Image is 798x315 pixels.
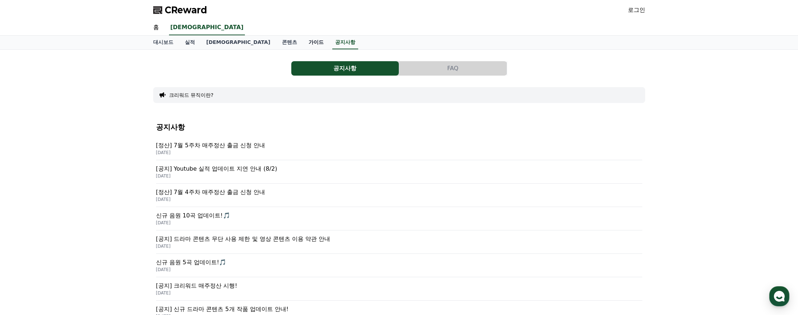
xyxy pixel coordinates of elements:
a: [공지] Youtube 실적 업데이트 지연 안내 (8/2) [DATE] [156,160,642,184]
p: 신규 음원 10곡 업데이트!🎵 [156,211,642,220]
p: [DATE] [156,197,642,202]
p: [정산] 7월 4주차 매주정산 출금 신청 안내 [156,188,642,197]
span: 설정 [111,239,120,245]
p: [공지] 신규 드라마 콘텐츠 5개 작품 업데이트 안내! [156,305,642,314]
button: 공지사항 [291,61,399,76]
a: 신규 음원 5곡 업데이트!🎵 [DATE] [156,254,642,277]
a: 콘텐츠 [276,36,303,49]
a: 가이드 [303,36,329,49]
a: 홈 [147,20,165,35]
p: [공지] 드라마 콘텐츠 무단 사용 제한 및 영상 콘텐츠 이용 약관 안내 [156,235,642,243]
a: CReward [153,4,207,16]
p: [공지] Youtube 실적 업데이트 지연 안내 (8/2) [156,165,642,173]
a: 홈 [2,228,47,246]
span: CReward [165,4,207,16]
span: 대화 [66,239,74,245]
p: [DATE] [156,267,642,273]
p: 신규 음원 5곡 업데이트!🎵 [156,258,642,267]
button: FAQ [399,61,507,76]
p: [DATE] [156,173,642,179]
p: [공지] 크리워드 매주정산 시행! [156,282,642,290]
p: [DATE] [156,243,642,249]
p: [정산] 7월 5주차 매주정산 출금 신청 안내 [156,141,642,150]
a: [DEMOGRAPHIC_DATA] [169,20,245,35]
p: [DATE] [156,150,642,156]
a: 대시보드 [147,36,179,49]
a: [DEMOGRAPHIC_DATA] [201,36,276,49]
a: [정산] 7월 5주차 매주정산 출금 신청 안내 [DATE] [156,137,642,160]
span: 홈 [23,239,27,245]
a: [정산] 7월 4주차 매주정산 출금 신청 안내 [DATE] [156,184,642,207]
a: 설정 [93,228,138,246]
a: [공지] 크리워드 매주정산 시행! [DATE] [156,277,642,301]
h4: 공지사항 [156,123,642,131]
p: [DATE] [156,290,642,296]
button: 크리워드 뮤직이란? [169,91,214,99]
a: 실적 [179,36,201,49]
a: 대화 [47,228,93,246]
a: 공지사항 [332,36,358,49]
a: [공지] 드라마 콘텐츠 무단 사용 제한 및 영상 콘텐츠 이용 약관 안내 [DATE] [156,230,642,254]
a: 신규 음원 10곡 업데이트!🎵 [DATE] [156,207,642,230]
a: 로그인 [628,6,645,14]
p: [DATE] [156,220,642,226]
